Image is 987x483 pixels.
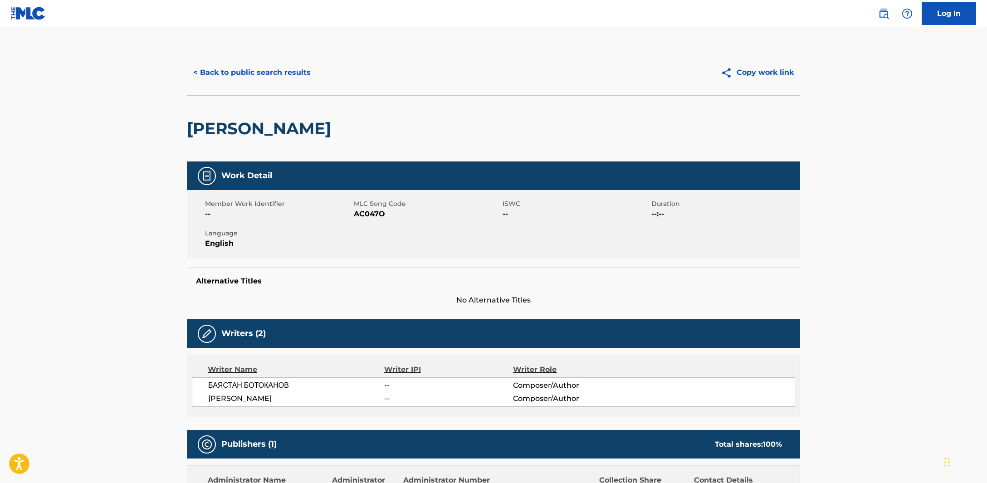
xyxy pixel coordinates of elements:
[875,5,893,23] a: Public Search
[221,328,266,339] h5: Writers (2)
[205,238,352,249] span: English
[384,380,513,391] span: --
[513,393,630,404] span: Composer/Author
[187,61,317,84] button: < Back to public search results
[221,171,272,181] h5: Work Detail
[187,295,800,306] span: No Alternative Titles
[205,209,352,220] span: --
[354,209,500,220] span: AC047O
[902,8,913,19] img: help
[503,209,649,220] span: --
[196,277,791,286] h5: Alternative Titles
[221,439,277,449] h5: Publishers (1)
[898,5,916,23] div: Help
[922,2,976,25] a: Log In
[942,439,987,483] iframe: Chat Widget
[944,449,950,476] div: Drag
[205,229,352,238] span: Language
[513,380,630,391] span: Composer/Author
[503,199,649,209] span: ISWC
[715,439,782,450] div: Total shares:
[201,171,212,181] img: Work Detail
[384,364,513,375] div: Writer IPI
[208,380,384,391] span: БАЯСТАН БОТОКАНОВ
[763,440,782,449] span: 100 %
[651,199,798,209] span: Duration
[721,67,737,78] img: Copy work link
[11,7,46,20] img: MLC Logo
[384,393,513,404] span: --
[354,199,500,209] span: MLC Song Code
[714,61,800,84] button: Copy work link
[878,8,889,19] img: search
[187,118,336,139] h2: [PERSON_NAME]
[201,328,212,339] img: Writers
[205,199,352,209] span: Member Work Identifier
[201,439,212,450] img: Publishers
[208,364,384,375] div: Writer Name
[513,364,630,375] div: Writer Role
[208,393,384,404] span: [PERSON_NAME]
[651,209,798,220] span: --:--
